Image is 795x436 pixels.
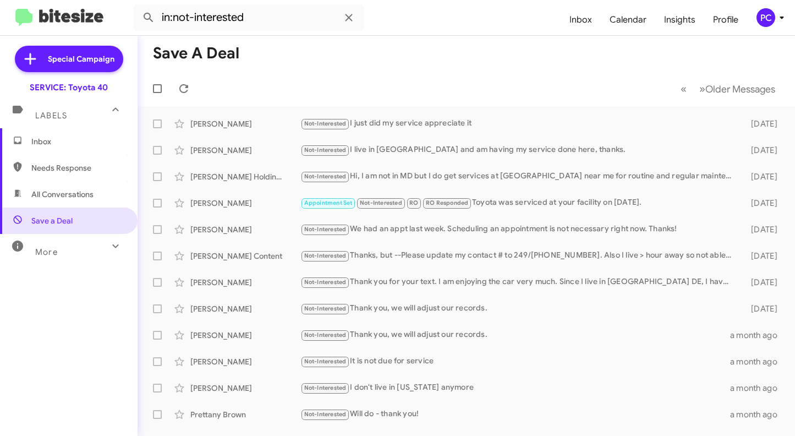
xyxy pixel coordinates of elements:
a: Special Campaign [15,46,123,72]
span: Not-Interested [304,120,347,127]
div: It is not due for service [300,355,730,368]
div: a month ago [730,383,786,394]
div: [PERSON_NAME] [190,277,300,288]
button: Next [693,78,782,100]
div: [PERSON_NAME] [190,383,300,394]
div: [DATE] [738,171,786,182]
div: Hi, I am not in MD but I do get services at [GEOGRAPHIC_DATA] near me for routine and regular mai... [300,170,738,183]
div: [PERSON_NAME] [190,198,300,209]
div: SERVICE: Toyota 40 [30,82,108,93]
span: More [35,247,58,257]
div: Thank you for your text. I am enjoying the car very much. Since I live in [GEOGRAPHIC_DATA] DE, I... [300,276,738,288]
span: Appointment Set [304,199,353,206]
div: [DATE] [738,118,786,129]
button: Previous [674,78,693,100]
div: Toyota was serviced at your facility on [DATE]. [300,197,738,209]
span: RO [409,199,418,206]
span: Not-Interested [304,305,347,312]
span: « [681,82,687,96]
div: [PERSON_NAME] Content [190,250,300,261]
span: Save a Deal [31,215,73,226]
a: Profile [704,4,747,36]
div: [PERSON_NAME] [190,303,300,314]
span: Inbox [31,136,125,147]
div: I live in [GEOGRAPHIC_DATA] and am having my service done here, thanks. [300,144,738,156]
div: [DATE] [738,250,786,261]
div: [DATE] [738,145,786,156]
div: [PERSON_NAME] [190,145,300,156]
span: Not-Interested [360,199,402,206]
div: I don't live in [US_STATE] anymore [300,381,730,394]
span: » [699,82,705,96]
span: Not-Interested [304,279,347,286]
span: Needs Response [31,162,125,173]
span: Older Messages [705,83,775,95]
div: PC [756,8,775,27]
div: a month ago [730,356,786,367]
span: RO Responded [426,199,468,206]
span: Not-Interested [304,252,347,259]
div: [PERSON_NAME] Holding Llc [190,171,300,182]
div: Will do - thank you! [300,408,730,421]
div: [DATE] [738,303,786,314]
a: Inbox [561,4,601,36]
span: Not-Interested [304,331,347,339]
button: PC [747,8,783,27]
span: Not-Interested [304,226,347,233]
span: Not-Interested [304,411,347,418]
div: Prettany Brown [190,409,300,420]
div: [PERSON_NAME] [190,330,300,341]
input: Search [133,4,364,31]
div: [DATE] [738,224,786,235]
div: [DATE] [738,198,786,209]
div: We had an appt last week. Scheduling an appointment is not necessary right now. Thanks! [300,223,738,236]
div: [PERSON_NAME] [190,224,300,235]
div: Thank you, we will adjust our records. [300,302,738,315]
a: Calendar [601,4,655,36]
div: [DATE] [738,277,786,288]
span: Special Campaign [48,53,114,64]
div: a month ago [730,330,786,341]
div: I just did my service appreciate it [300,117,738,130]
span: Not-Interested [304,173,347,180]
div: Thank you, we will adjust our records. [300,329,730,341]
a: Insights [655,4,704,36]
span: All Conversations [31,189,94,200]
nav: Page navigation example [675,78,782,100]
span: Not-Interested [304,146,347,154]
span: Labels [35,111,67,121]
div: [PERSON_NAME] [190,356,300,367]
div: [PERSON_NAME] [190,118,300,129]
h1: Save a Deal [153,45,239,62]
span: Not-Interested [304,384,347,391]
div: a month ago [730,409,786,420]
div: Thanks, but --Please update my contact # to 249/[PHONE_NUMBER]. Also I live > hour away so not ab... [300,249,738,262]
span: Not-Interested [304,358,347,365]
